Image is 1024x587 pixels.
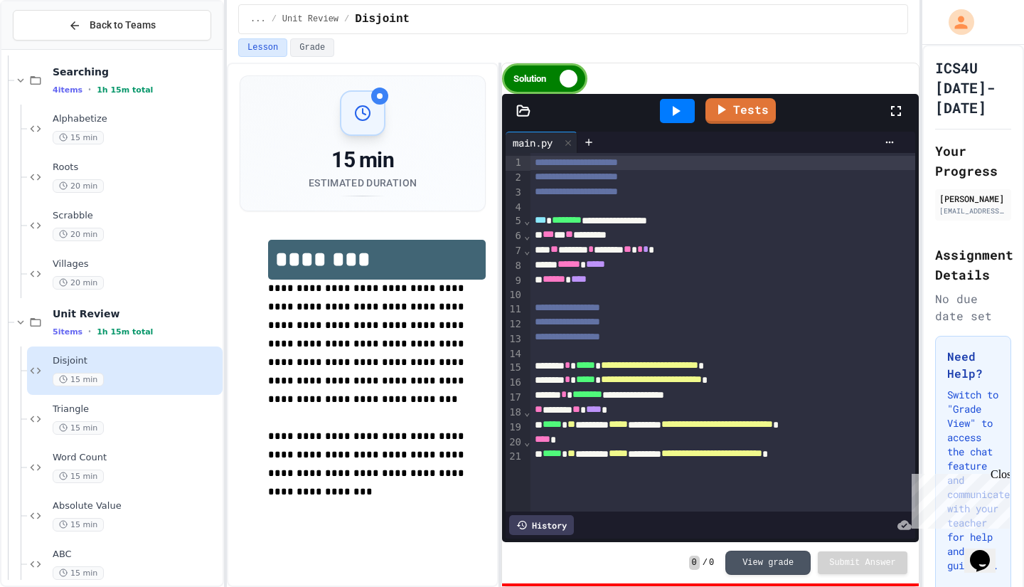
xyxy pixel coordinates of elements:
span: 4 items [53,85,82,95]
span: Fold line [523,215,530,226]
div: No due date set [935,290,1011,324]
span: ABC [53,549,220,561]
div: 1 [506,156,523,171]
div: [EMAIL_ADDRESS][DOMAIN_NAME] [939,206,1007,216]
div: [PERSON_NAME] [939,192,1007,205]
iframe: chat widget [906,468,1010,529]
iframe: chat widget [964,530,1010,573]
div: 18 [506,406,523,421]
div: 4 [506,201,523,215]
span: 5 items [53,327,82,337]
h1: ICS4U [DATE]-[DATE] [935,58,1011,117]
div: main.py [506,132,577,153]
div: 16 [506,376,523,391]
div: My Account [934,6,978,38]
span: 20 min [53,179,104,193]
span: 20 min [53,276,104,290]
span: / [703,557,708,569]
div: History [509,515,574,535]
span: Alphabetize [53,113,220,125]
span: 15 min [53,566,104,580]
div: 13 [506,332,523,347]
div: 2 [506,171,523,186]
span: Fold line [523,406,530,418]
p: Switch to "Grade View" to access the chat feature and communicate with your teacher for help and ... [947,388,999,573]
span: 15 min [53,470,104,483]
span: Villages [53,258,220,270]
span: / [344,14,349,25]
span: 0 [689,556,700,570]
span: 15 min [53,373,104,386]
div: 15 min [309,147,417,173]
div: 19 [506,421,523,435]
div: 6 [506,229,523,244]
span: Disjoint [53,355,220,367]
div: 5 [506,214,523,229]
span: Scrabble [53,210,220,222]
span: Roots [53,162,220,174]
span: 1h 15m total [97,327,153,337]
div: 17 [506,391,523,406]
span: Fold line [523,230,530,241]
span: • [88,326,91,337]
div: Chat with us now!Close [6,6,98,90]
span: Fold line [523,436,530,448]
div: 15 [506,361,523,376]
button: Submit Answer [818,551,907,574]
span: ... [250,14,266,25]
div: 3 [506,186,523,201]
span: Unit Review [53,307,220,320]
span: / [272,14,277,25]
div: main.py [506,135,560,150]
button: Lesson [238,38,287,57]
div: 10 [506,288,523,302]
span: Unit Review [282,14,338,25]
h2: Your Progress [935,141,1011,181]
span: Back to Teams [90,18,156,33]
h3: Need Help? [947,348,999,382]
div: 21 [506,450,523,465]
span: Disjoint [355,11,410,28]
div: 9 [506,274,523,289]
div: 7 [506,244,523,259]
span: Submit Answer [829,557,896,569]
button: Grade [290,38,334,57]
span: Searching [53,65,220,78]
div: 14 [506,347,523,361]
div: Estimated Duration [309,176,417,190]
span: • [88,84,91,95]
span: Fold line [523,245,530,256]
a: Tests [705,98,776,124]
div: 12 [506,317,523,332]
span: Absolute Value [53,500,220,512]
div: 8 [506,259,523,274]
span: 1h 15m total [97,85,153,95]
span: 0 [709,557,714,569]
span: 20 min [53,228,104,241]
button: View grade [725,551,811,575]
span: Triangle [53,403,220,416]
span: 15 min [53,421,104,435]
button: Back to Teams [13,10,211,41]
span: Word Count [53,452,220,464]
div: 11 [506,302,523,317]
span: 15 min [53,131,104,144]
div: 20 [506,435,523,450]
h2: Assignment Details [935,245,1011,285]
span: 15 min [53,518,104,532]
